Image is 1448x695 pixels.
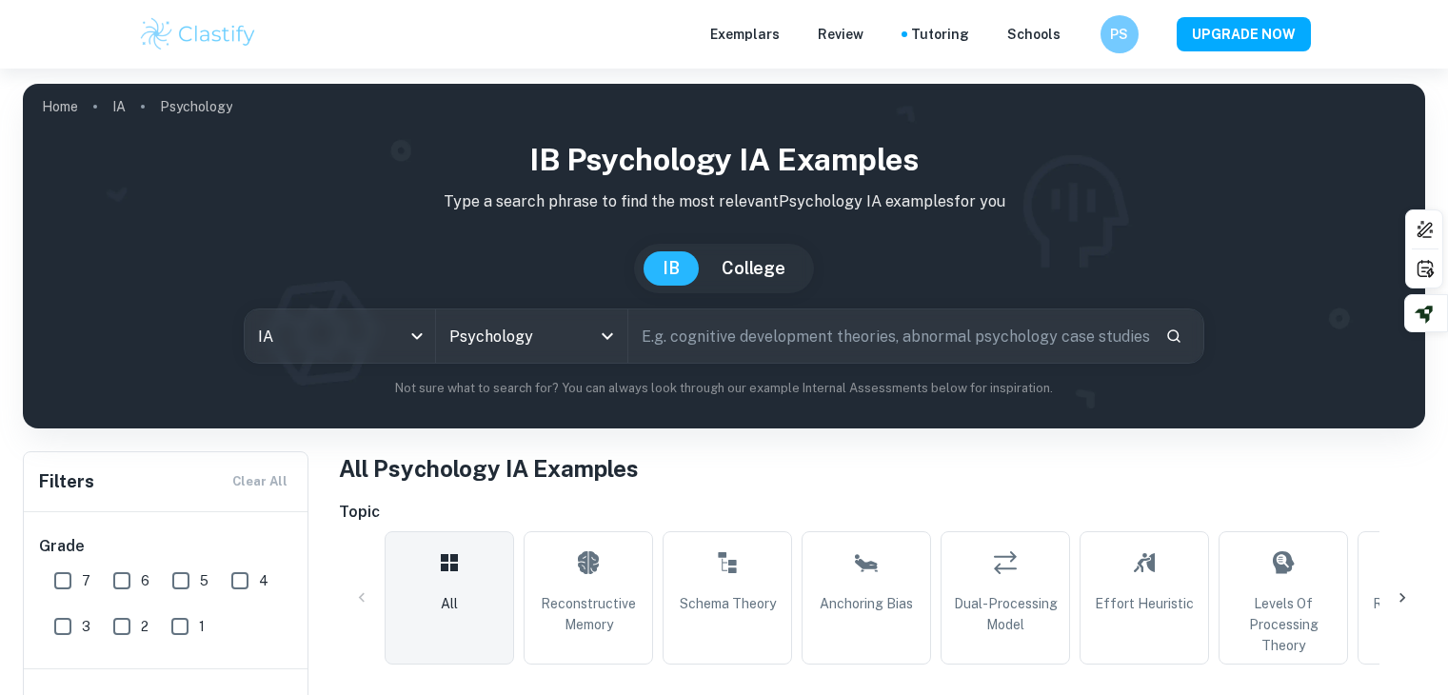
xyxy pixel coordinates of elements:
[141,616,149,637] span: 2
[1158,320,1190,352] button: Search
[594,323,621,349] button: Open
[200,570,208,591] span: 5
[160,96,232,117] p: Psychology
[680,593,776,614] span: Schema Theory
[710,24,780,45] p: Exemplars
[38,190,1410,213] p: Type a search phrase to find the most relevant Psychology IA examples for you
[532,593,645,635] span: Reconstructive Memory
[1101,15,1139,53] button: PS
[1095,593,1194,614] span: Effort Heuristic
[259,570,268,591] span: 4
[39,535,294,558] h6: Grade
[245,309,435,363] div: IA
[82,616,90,637] span: 3
[339,501,1425,524] h6: Topic
[820,593,913,614] span: Anchoring Bias
[949,593,1061,635] span: Dual-Processing Model
[199,616,205,637] span: 1
[38,379,1410,398] p: Not sure what to search for? You can always look through our example Internal Assessments below f...
[628,309,1150,363] input: E.g. cognitive development theories, abnormal psychology case studies, social psychology experime...
[818,24,863,45] p: Review
[644,251,699,286] button: IB
[38,137,1410,183] h1: IB Psychology IA examples
[1227,593,1339,656] span: Levels of Processing Theory
[141,570,149,591] span: 6
[339,451,1425,486] h1: All Psychology IA Examples
[39,468,94,495] h6: Filters
[1007,24,1061,45] a: Schools
[42,93,78,120] a: Home
[138,15,259,53] img: Clastify logo
[82,570,90,591] span: 7
[703,251,804,286] button: College
[112,93,126,120] a: IA
[1076,30,1085,39] button: Help and Feedback
[911,24,969,45] a: Tutoring
[441,593,458,614] span: All
[1177,17,1311,51] button: UPGRADE NOW
[1108,24,1130,45] h6: PS
[23,84,1425,428] img: profile cover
